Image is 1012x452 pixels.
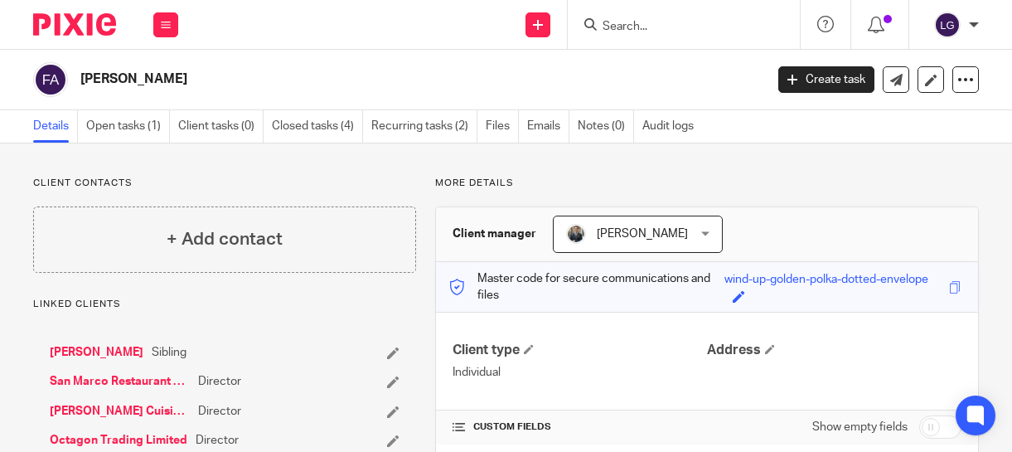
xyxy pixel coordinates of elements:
[198,403,241,420] span: Director
[642,110,702,143] a: Audit logs
[435,177,979,190] p: More details
[453,342,707,359] h4: Client type
[50,403,190,420] a: [PERSON_NAME] Cuisine Ltd.
[448,270,724,304] p: Master code for secure communications and files
[167,226,283,252] h4: + Add contact
[33,298,416,311] p: Linked clients
[33,110,78,143] a: Details
[33,62,68,97] img: svg%3E
[196,432,239,449] span: Director
[33,13,116,36] img: Pixie
[80,70,619,88] h2: [PERSON_NAME]
[566,224,586,244] img: Headshot.jpg
[50,373,190,390] a: San Marco Restaurant Ltd.
[778,66,874,93] a: Create task
[50,344,143,361] a: [PERSON_NAME]
[86,110,170,143] a: Open tasks (1)
[198,373,241,390] span: Director
[152,344,186,361] span: Sibling
[50,432,187,449] a: Octagon Trading Limited
[33,177,416,190] p: Client contacts
[597,228,688,240] span: [PERSON_NAME]
[272,110,363,143] a: Closed tasks (4)
[453,364,707,381] p: Individual
[453,226,536,242] h3: Client manager
[453,420,707,434] h4: CUSTOM FIELDS
[707,342,961,359] h4: Address
[724,271,928,290] div: wind-up-golden-polka-dotted-envelope
[371,110,477,143] a: Recurring tasks (2)
[527,110,569,143] a: Emails
[486,110,519,143] a: Files
[601,20,750,35] input: Search
[934,12,961,38] img: svg%3E
[812,419,908,435] label: Show empty fields
[178,110,264,143] a: Client tasks (0)
[578,110,634,143] a: Notes (0)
